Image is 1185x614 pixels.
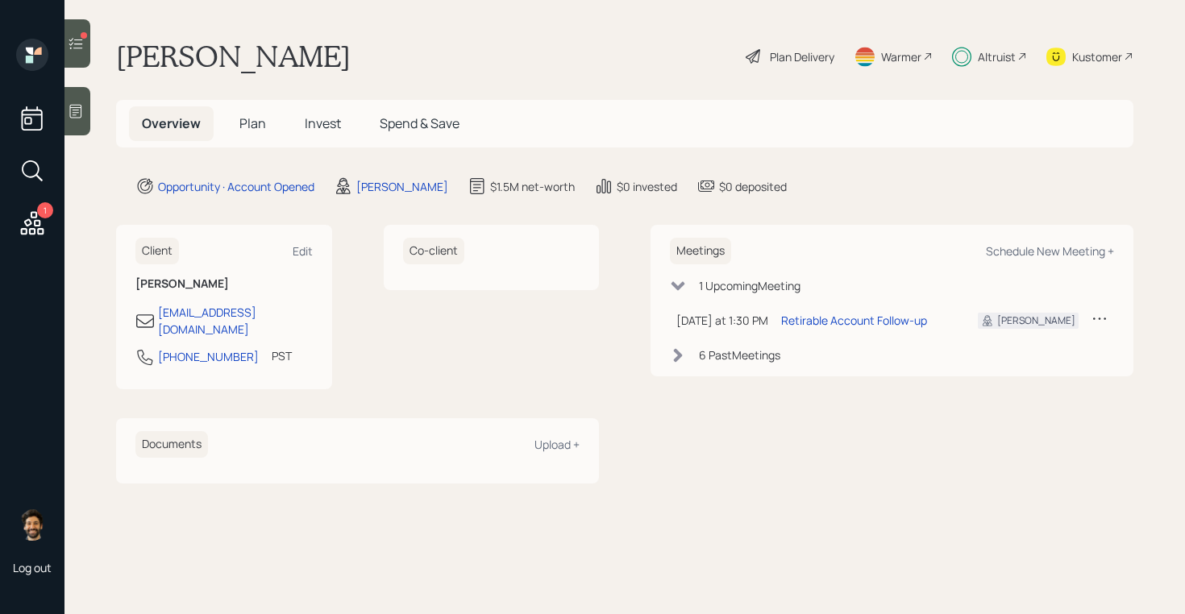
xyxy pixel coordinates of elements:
[293,243,313,259] div: Edit
[699,346,780,363] div: 6 Past Meeting s
[781,312,927,329] div: Retirable Account Follow-up
[272,347,292,364] div: PST
[16,508,48,541] img: eric-schwartz-headshot.png
[305,114,341,132] span: Invest
[356,178,448,195] div: [PERSON_NAME]
[986,243,1114,259] div: Schedule New Meeting +
[881,48,921,65] div: Warmer
[135,277,313,291] h6: [PERSON_NAME]
[617,178,677,195] div: $0 invested
[670,238,731,264] h6: Meetings
[699,277,800,294] div: 1 Upcoming Meeting
[770,48,834,65] div: Plan Delivery
[135,431,208,458] h6: Documents
[978,48,1016,65] div: Altruist
[116,39,351,74] h1: [PERSON_NAME]
[158,348,259,365] div: [PHONE_NUMBER]
[997,313,1075,328] div: [PERSON_NAME]
[158,178,314,195] div: Opportunity · Account Opened
[380,114,459,132] span: Spend & Save
[1072,48,1122,65] div: Kustomer
[490,178,575,195] div: $1.5M net-worth
[135,238,179,264] h6: Client
[239,114,266,132] span: Plan
[534,437,580,452] div: Upload +
[37,202,53,218] div: 1
[142,114,201,132] span: Overview
[403,238,464,264] h6: Co-client
[719,178,787,195] div: $0 deposited
[158,304,313,338] div: [EMAIL_ADDRESS][DOMAIN_NAME]
[676,312,768,329] div: [DATE] at 1:30 PM
[13,560,52,575] div: Log out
